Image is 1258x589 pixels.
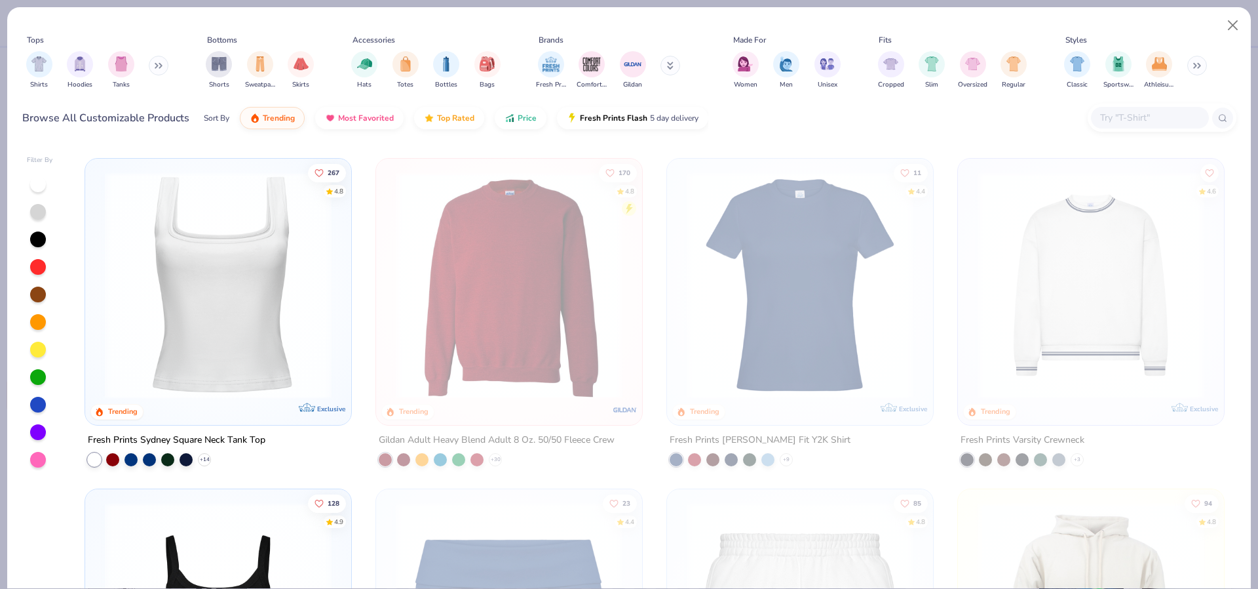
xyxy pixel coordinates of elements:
[878,80,904,90] span: Cropped
[577,51,607,90] div: filter for Comfort Colors
[389,171,629,398] img: c7b025ed-4e20-46ac-9c52-55bc1f9f47df
[577,51,607,90] button: filter button
[27,155,53,165] div: Filter By
[398,56,413,71] img: Totes Image
[1152,56,1167,71] img: Athleisure Image
[567,113,577,123] img: flash.gif
[738,56,753,71] img: Women Image
[98,171,338,398] img: 94a2aa95-cd2b-4983-969b-ecd512716e9a
[245,51,275,90] div: filter for Sweatpants
[925,80,938,90] span: Slim
[317,404,345,413] span: Exclusive
[288,51,314,90] div: filter for Skirts
[379,432,615,448] div: Gildan Adult Heavy Blend Adult 8 Oz. 50/50 Fleece Crew
[309,163,347,182] button: Like
[625,186,634,196] div: 4.8
[619,169,630,176] span: 170
[26,51,52,90] div: filter for Shirts
[1074,455,1080,463] span: + 3
[1065,34,1087,46] div: Styles
[879,34,892,46] div: Fits
[26,51,52,90] button: filter button
[580,113,647,123] span: Fresh Prints Flash
[878,51,904,90] div: filter for Cropped
[733,51,759,90] button: filter button
[338,113,394,123] span: Most Favorited
[1002,80,1025,90] span: Regular
[1006,56,1021,71] img: Regular Image
[919,51,945,90] div: filter for Slim
[31,56,47,71] img: Shirts Image
[88,432,265,448] div: Fresh Prints Sydney Square Neck Tank Top
[913,500,921,507] span: 85
[108,51,134,90] div: filter for Tanks
[620,51,646,90] div: filter for Gildan
[894,163,928,182] button: Like
[1185,495,1219,513] button: Like
[206,51,232,90] button: filter button
[204,112,229,124] div: Sort By
[916,186,925,196] div: 4.4
[1064,51,1090,90] button: filter button
[1001,51,1027,90] div: filter for Regular
[357,80,372,90] span: Hats
[245,80,275,90] span: Sweatpants
[67,51,93,90] div: filter for Hoodies
[1103,80,1134,90] span: Sportswear
[1207,186,1216,196] div: 4.6
[924,56,939,71] img: Slim Image
[480,56,494,71] img: Bags Image
[894,495,928,513] button: Like
[292,80,309,90] span: Skirts
[294,56,309,71] img: Skirts Image
[206,51,232,90] div: filter for Shorts
[108,51,134,90] button: filter button
[919,171,1159,398] img: 3fc92740-5882-4e3e-bee8-f78ba58ba36d
[1103,51,1134,90] button: filter button
[30,80,48,90] span: Shirts
[1001,51,1027,90] button: filter button
[73,56,87,71] img: Hoodies Image
[622,500,630,507] span: 23
[67,51,93,90] button: filter button
[577,80,607,90] span: Comfort Colors
[883,56,898,71] img: Cropped Image
[351,51,377,90] button: filter button
[392,51,419,90] div: filter for Totes
[878,51,904,90] button: filter button
[1144,51,1174,90] div: filter for Athleisure
[733,51,759,90] div: filter for Women
[779,56,793,71] img: Men Image
[392,51,419,90] button: filter button
[734,80,757,90] span: Women
[518,113,537,123] span: Price
[22,110,189,126] div: Browse All Customizable Products
[328,500,340,507] span: 128
[480,80,495,90] span: Bags
[245,51,275,90] button: filter button
[1189,404,1217,413] span: Exclusive
[414,107,484,129] button: Top Rated
[818,80,837,90] span: Unisex
[27,34,44,46] div: Tops
[1064,51,1090,90] div: filter for Classic
[603,495,637,513] button: Like
[623,80,642,90] span: Gildan
[357,56,372,71] img: Hats Image
[309,495,347,513] button: Like
[961,432,1084,448] div: Fresh Prints Varsity Crewneck
[582,54,601,74] img: Comfort Colors Image
[207,34,237,46] div: Bottoms
[439,56,453,71] img: Bottles Image
[437,113,474,123] span: Top Rated
[113,80,130,90] span: Tanks
[353,34,395,46] div: Accessories
[780,80,793,90] span: Men
[433,51,459,90] button: filter button
[288,51,314,90] button: filter button
[495,107,546,129] button: Price
[240,107,305,129] button: Trending
[958,80,987,90] span: Oversized
[351,51,377,90] div: filter for Hats
[913,169,921,176] span: 11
